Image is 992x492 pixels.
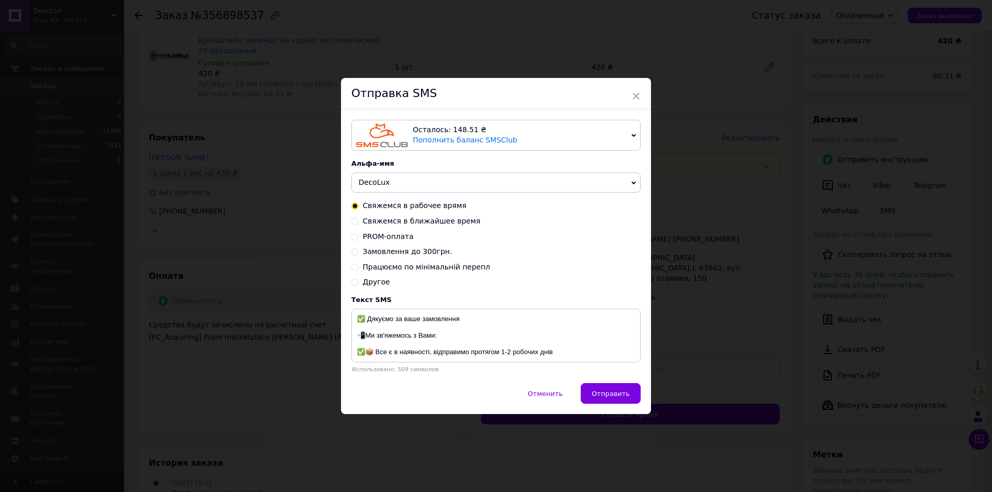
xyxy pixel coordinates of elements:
[351,296,641,304] div: Текст SMS
[363,232,413,241] span: PROM-оплата
[631,87,641,105] span: ×
[351,160,394,167] span: Альфа-имя
[592,390,630,398] span: Отправить
[351,309,641,362] textarea: ✅ Дякуємо за ваше замовлення 📲Ми зв'яжемось з Вами: ✅📦 Все є в наявності, відправимо протягом 1-2...
[351,366,641,373] div: Использовано: 509 символов
[413,125,627,135] div: Осталось: 148.51 ₴
[363,201,467,210] span: Свяжемся в рабочее врямя
[359,178,390,186] span: DecoLux
[581,383,641,404] button: Отправить
[363,278,390,286] span: Другое
[528,390,563,398] span: Отменить
[341,78,651,109] div: Отправка SMS
[363,247,452,256] span: Замовлення до 300грн.
[413,136,517,144] a: Пополнить баланс SMSClub
[363,217,481,225] span: Свяжемся в ближайшее время
[363,263,490,271] span: Працюємо по мінімальній перепл
[517,383,574,404] button: Отменить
